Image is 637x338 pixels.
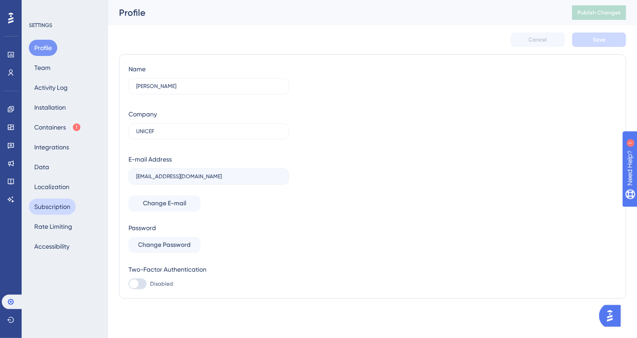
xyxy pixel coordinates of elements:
button: Save [572,32,626,47]
button: Profile [29,40,57,56]
input: E-mail Address [136,173,281,180]
iframe: UserGuiding AI Assistant Launcher [599,302,626,329]
button: Publish Changes [572,5,626,20]
button: Installation [29,99,71,116]
button: Localization [29,179,75,195]
div: E-mail Address [128,154,172,165]
button: Change E-mail [128,195,201,212]
span: Cancel [529,36,547,43]
div: Profile [119,6,550,19]
button: Team [29,60,56,76]
span: Disabled [150,280,173,287]
button: Subscription [29,199,76,215]
div: SETTINGS [29,22,102,29]
input: Company Name [136,128,281,134]
button: Containers [29,119,87,135]
button: Data [29,159,55,175]
input: Name Surname [136,83,281,89]
button: Activity Log [29,79,73,96]
span: Save [593,36,605,43]
div: Password [128,222,289,233]
button: Change Password [128,237,201,253]
button: Cancel [511,32,565,47]
div: Two-Factor Authentication [128,264,289,275]
span: Publish Changes [577,9,621,16]
div: Company [128,109,157,120]
button: Integrations [29,139,74,155]
span: Change E-mail [143,198,186,209]
div: Name [128,64,146,74]
button: Rate Limiting [29,218,78,235]
span: Need Help? [21,2,56,13]
button: Accessibility [29,238,75,255]
span: Change Password [138,240,191,250]
div: 1 [63,5,65,12]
